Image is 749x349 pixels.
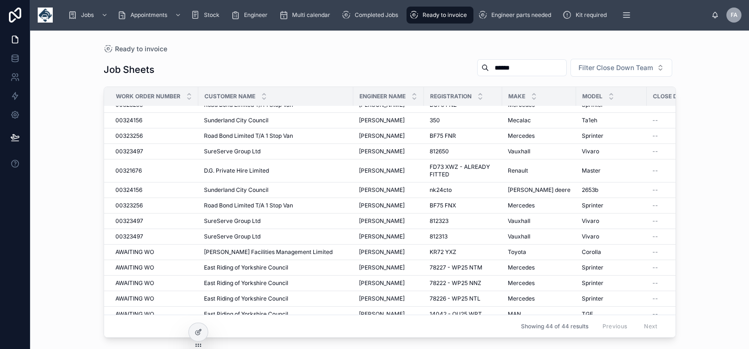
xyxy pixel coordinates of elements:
a: [PERSON_NAME] [359,132,418,140]
span: -- [652,217,658,225]
span: Mercedes [508,264,535,271]
span: East Riding of Yorkshire Council [204,264,288,271]
a: -- [652,148,722,155]
span: -- [652,248,658,256]
a: 350 [430,117,497,124]
button: Select Button [570,59,672,77]
span: Completed Jobs [355,11,398,19]
span: [PERSON_NAME] [359,148,405,155]
a: Kit required [560,7,613,24]
div: scrollable content [60,5,711,25]
a: D.G. Private Hire Limited [204,167,348,174]
span: Jobs [81,11,94,19]
span: East Riding of Yorkshire Council [204,295,288,302]
span: -- [652,117,658,124]
a: [PERSON_NAME] [359,167,418,174]
span: 00323256 [115,132,143,140]
a: [PERSON_NAME] [359,217,418,225]
a: Sunderland City Council [204,117,348,124]
a: -- [652,217,722,225]
span: FA [731,11,738,19]
span: [PERSON_NAME] [359,310,405,318]
span: -- [652,295,658,302]
a: [PERSON_NAME] [359,295,418,302]
a: Sprinter [582,295,641,302]
a: MAN [508,310,570,318]
span: East Riding of Yorkshire Council [204,310,288,318]
span: 812313 [430,233,448,240]
span: [PERSON_NAME] [359,264,405,271]
a: Mercedes [508,279,570,287]
a: [PERSON_NAME] [359,264,418,271]
a: 812650 [430,148,497,155]
span: [PERSON_NAME] Facilities Management Limited [204,248,333,256]
a: 78227 - WP25 NTM [430,264,497,271]
span: Road Bond Limited T/A 1 Stop Van [204,202,293,209]
a: AWAITING WO [115,310,193,318]
span: -- [652,148,658,155]
span: 78227 - WP25 NTM [430,264,482,271]
span: MAN [508,310,521,318]
span: 78222 - WP25 NNZ [430,279,481,287]
a: -- [652,233,722,240]
span: SureServe Group Ltd [204,148,261,155]
span: [PERSON_NAME] [359,279,405,287]
a: Master [582,167,641,174]
span: 00323497 [115,217,143,225]
a: [PERSON_NAME] [359,202,418,209]
a: Completed Jobs [339,7,405,24]
span: Ready to invoice [115,44,167,54]
span: [PERSON_NAME] [359,132,405,140]
a: FD73 XWZ - ALREADY FITTED [430,163,497,178]
span: BF75 FNR [430,132,456,140]
a: East Riding of Yorkshire Council [204,264,348,271]
span: 00323497 [115,148,143,155]
a: Vivaro [582,233,641,240]
span: -- [652,264,658,271]
span: -- [652,132,658,140]
a: 00324156 [115,117,193,124]
a: AWAITING WO [115,279,193,287]
span: 00324156 [115,117,142,124]
span: East Riding of Yorkshire Council [204,279,288,287]
a: SureServe Group Ltd [204,148,348,155]
a: 14042 - OU25 WRT [430,310,497,318]
a: Mercedes [508,295,570,302]
a: Engineer [228,7,274,24]
a: 00323256 [115,132,193,140]
span: 00324156 [115,186,142,194]
span: 00321676 [115,167,142,174]
span: [PERSON_NAME] [359,295,405,302]
span: Model [582,93,602,100]
span: Sunderland City Council [204,117,269,124]
a: BF75 FNR [430,132,497,140]
a: -- [652,117,722,124]
a: -- [652,202,722,209]
span: Make [508,93,525,100]
a: Ta1eh [582,117,641,124]
span: Sunderland City Council [204,186,269,194]
a: East Riding of Yorkshire Council [204,310,348,318]
a: 00321676 [115,167,193,174]
a: Road Bond Limited T/A 1 Stop Van [204,132,348,140]
a: Appointments [114,7,186,24]
span: -- [652,186,658,194]
a: -- [652,186,722,194]
a: Vauxhall [508,148,570,155]
span: -- [652,233,658,240]
a: [PERSON_NAME] [359,248,418,256]
a: Jobs [65,7,113,24]
a: Stock [188,7,226,24]
span: Vivaro [582,233,599,240]
span: SureServe Group Ltd [204,233,261,240]
a: 00323497 [115,233,193,240]
a: Mercedes [508,202,570,209]
span: Mercedes [508,132,535,140]
span: Toyota [508,248,526,256]
a: -- [652,167,722,174]
a: 78222 - WP25 NNZ [430,279,497,287]
span: Work Order Number [116,93,180,100]
a: East Riding of Yorkshire Council [204,279,348,287]
span: 350 [430,117,440,124]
